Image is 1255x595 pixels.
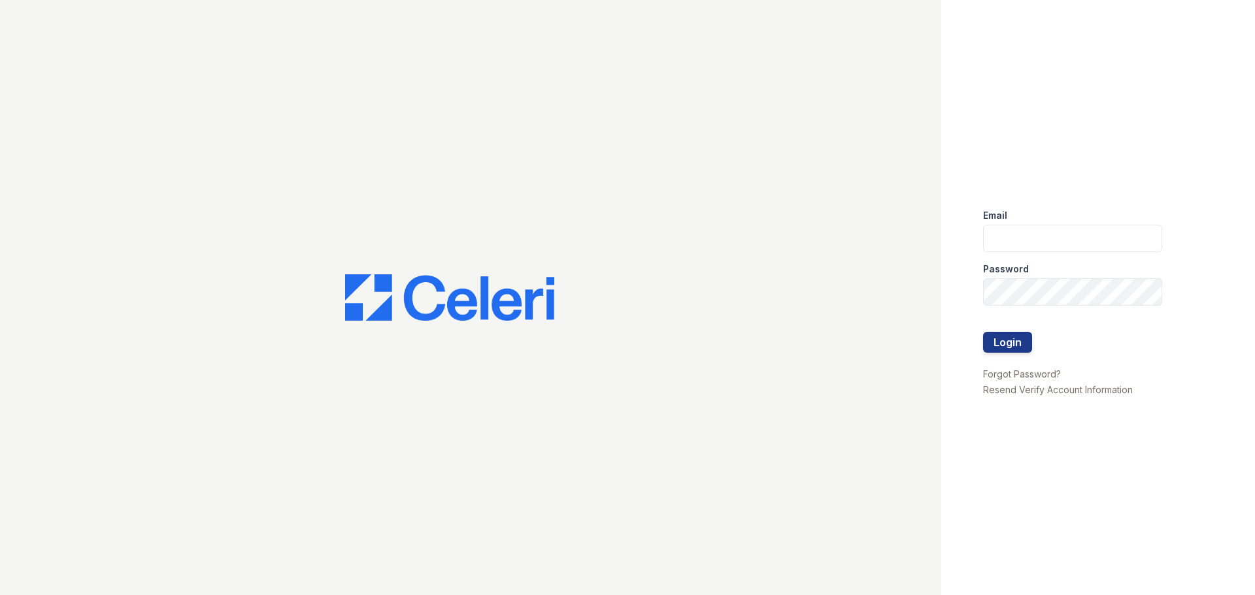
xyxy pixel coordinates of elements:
[983,332,1032,353] button: Login
[983,368,1061,379] a: Forgot Password?
[983,209,1007,222] label: Email
[983,263,1029,276] label: Password
[345,274,554,321] img: CE_Logo_Blue-a8612792a0a2168367f1c8372b55b34899dd931a85d93a1a3d3e32e68fde9ad4.png
[983,384,1133,395] a: Resend Verify Account Information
